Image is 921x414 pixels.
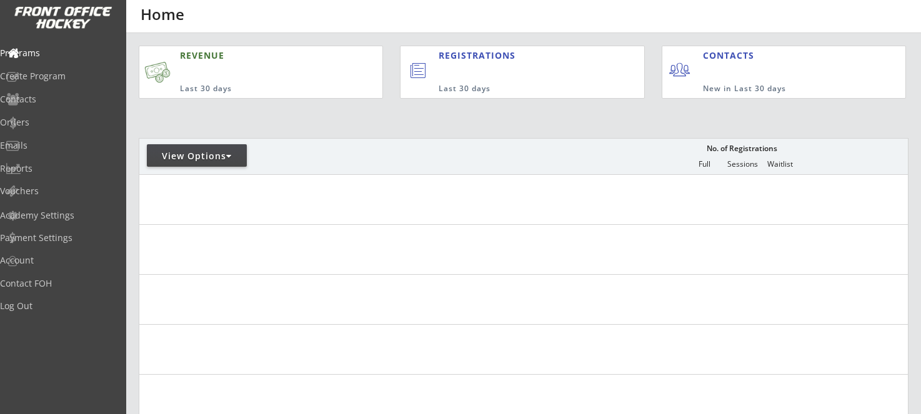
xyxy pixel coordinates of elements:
[439,84,594,94] div: Last 30 days
[685,160,723,169] div: Full
[439,49,589,62] div: REGISTRATIONS
[761,160,799,169] div: Waitlist
[147,150,247,162] div: View Options
[724,160,761,169] div: Sessions
[703,144,780,153] div: No. of Registrations
[703,49,760,62] div: CONTACTS
[703,84,847,94] div: New in Last 30 days
[180,49,325,62] div: REVENUE
[180,84,325,94] div: Last 30 days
